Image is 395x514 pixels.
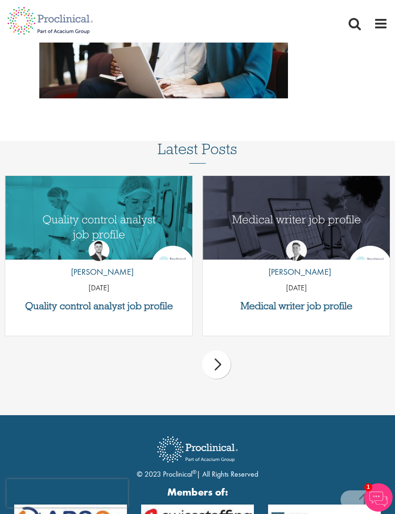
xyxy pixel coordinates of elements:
[10,301,188,311] a: Quality control analyst job profile
[158,141,237,164] h3: Latest Posts
[5,176,192,273] img: quality control analyst job profile
[14,485,381,499] strong: Members of:
[64,266,134,278] p: [PERSON_NAME]
[286,240,307,261] img: George Watson
[203,176,390,260] a: Link to a post
[89,240,109,261] img: Joshua Godden
[207,301,385,311] a: Medical writer job profile
[261,266,331,278] p: [PERSON_NAME]
[5,283,192,294] p: [DATE]
[202,350,231,379] div: next
[203,176,390,273] img: Medical writer job profile
[203,283,390,294] p: [DATE]
[261,240,331,283] a: George Watson [PERSON_NAME]
[364,483,393,512] img: Chatbot
[192,468,197,476] sup: ®
[364,483,372,491] span: 1
[150,430,245,469] img: Proclinical Recruitment
[64,240,134,283] a: Joshua Godden [PERSON_NAME]
[5,176,192,260] a: Link to a post
[7,479,128,507] iframe: reCAPTCHA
